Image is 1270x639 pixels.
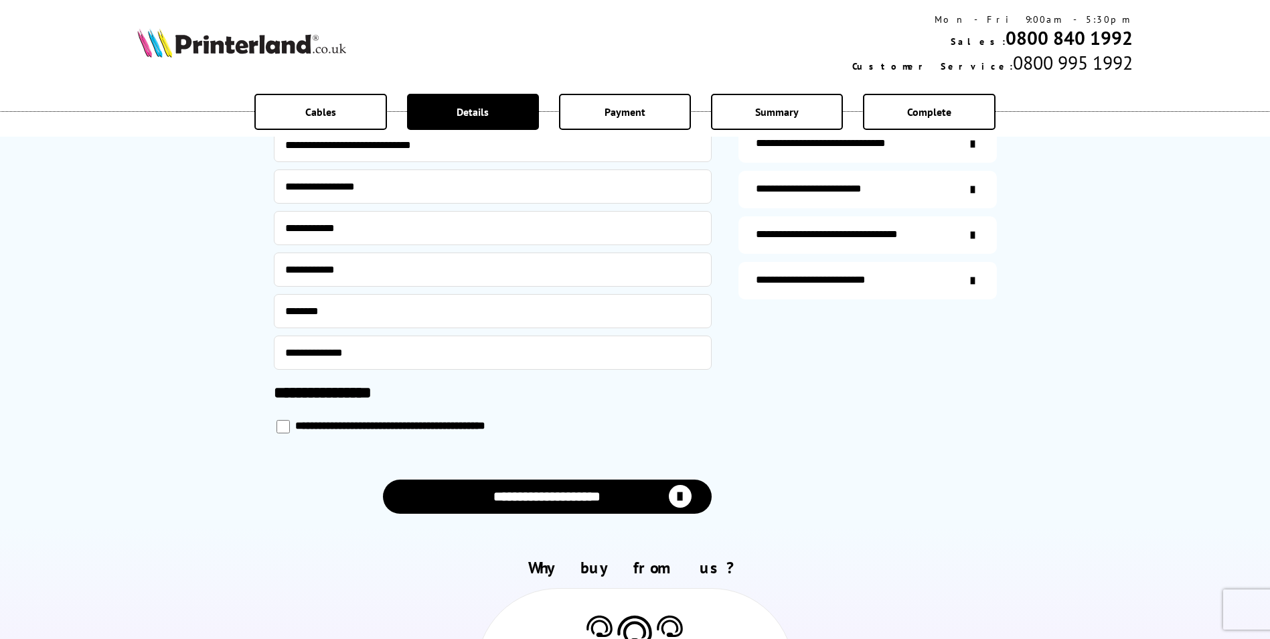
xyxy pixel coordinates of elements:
[852,13,1133,25] div: Mon - Fri 9:00am - 5:30pm
[1006,25,1133,50] a: 0800 840 1992
[755,105,799,119] span: Summary
[738,262,997,299] a: secure-website
[457,105,489,119] span: Details
[738,171,997,208] a: items-arrive
[137,557,1132,578] h2: Why buy from us?
[852,60,1013,72] span: Customer Service:
[1013,50,1133,75] span: 0800 995 1992
[738,125,997,163] a: additional-ink
[605,105,645,119] span: Payment
[907,105,951,119] span: Complete
[951,35,1006,48] span: Sales:
[305,105,336,119] span: Cables
[738,216,997,254] a: additional-cables
[137,28,346,58] img: Printerland Logo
